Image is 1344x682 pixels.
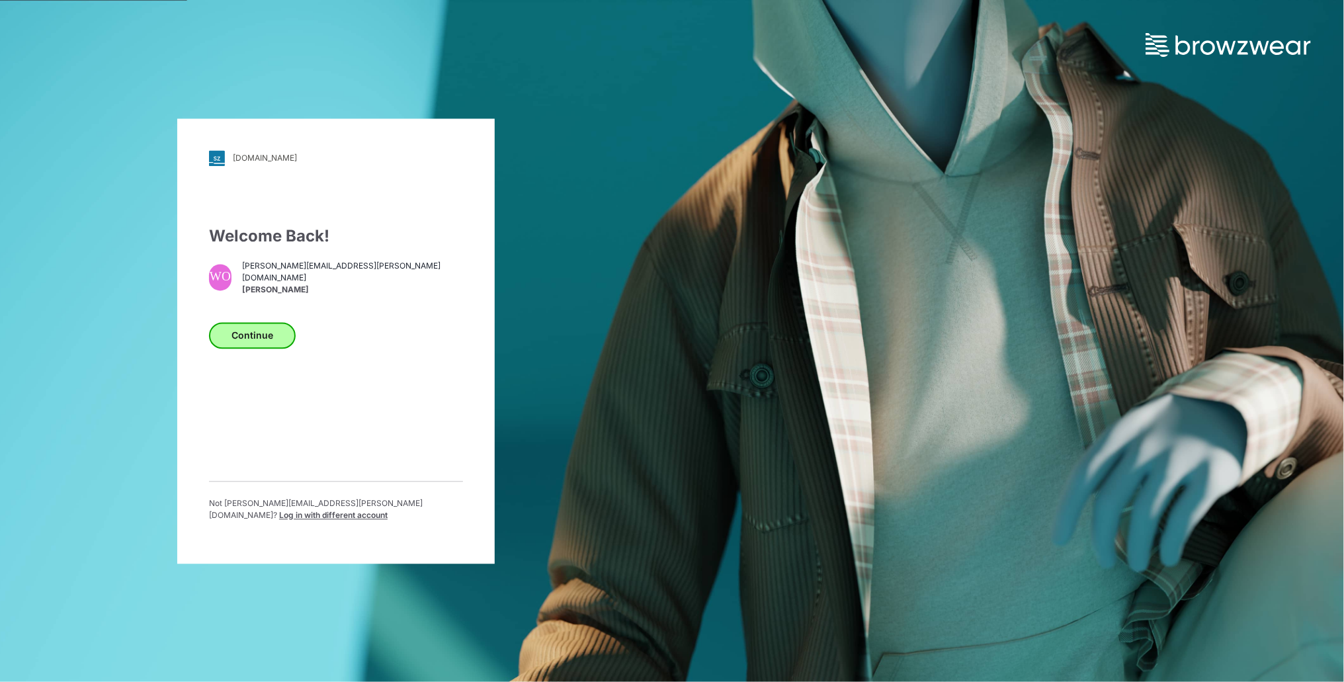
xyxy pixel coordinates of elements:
[209,150,463,166] a: [DOMAIN_NAME]
[242,284,463,296] span: [PERSON_NAME]
[209,150,225,166] img: svg+xml;base64,PHN2ZyB3aWR0aD0iMjgiIGhlaWdodD0iMjgiIHZpZXdCb3g9IjAgMCAyOCAyOCIgZmlsbD0ibm9uZSIgeG...
[209,322,296,349] button: Continue
[209,224,463,248] div: Welcome Back!
[242,261,463,284] span: [PERSON_NAME][EMAIL_ADDRESS][PERSON_NAME][DOMAIN_NAME]
[279,510,388,520] span: Log in with different account
[233,153,297,163] div: [DOMAIN_NAME]
[209,497,463,521] p: Not [PERSON_NAME][EMAIL_ADDRESS][PERSON_NAME][DOMAIN_NAME] ?
[209,264,231,290] div: WO
[1146,33,1311,57] img: browzwear-logo.73288ffb.svg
